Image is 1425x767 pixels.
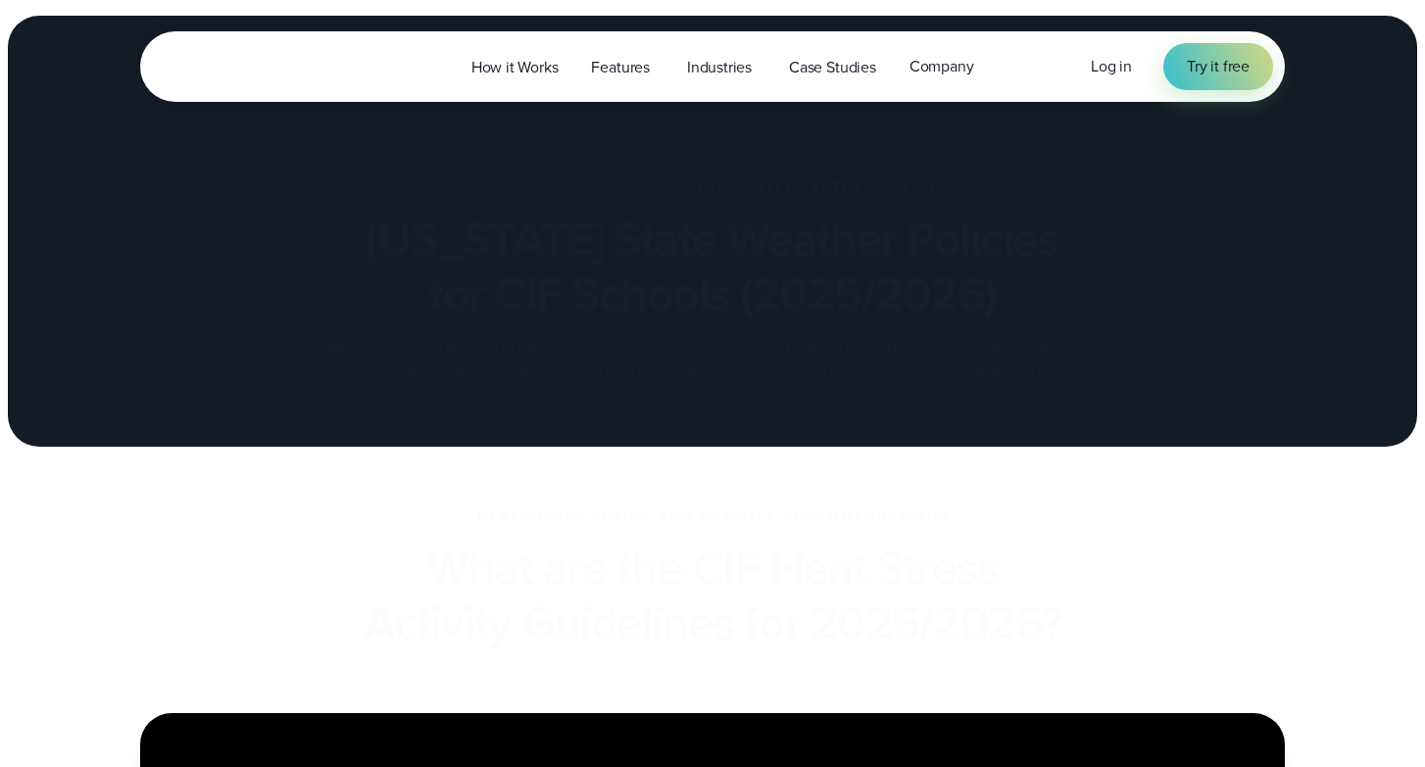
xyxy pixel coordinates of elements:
span: Features [591,56,649,79]
span: Industries [687,56,752,79]
a: How it Works [455,47,575,87]
span: Try it free [1187,55,1250,78]
span: Company [909,55,974,78]
span: Case Studies [789,56,876,79]
a: Log in [1091,55,1132,78]
span: Log in [1091,55,1132,77]
a: Case Studies [772,47,893,87]
span: How it Works [471,56,559,79]
a: Try it free [1163,43,1273,90]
